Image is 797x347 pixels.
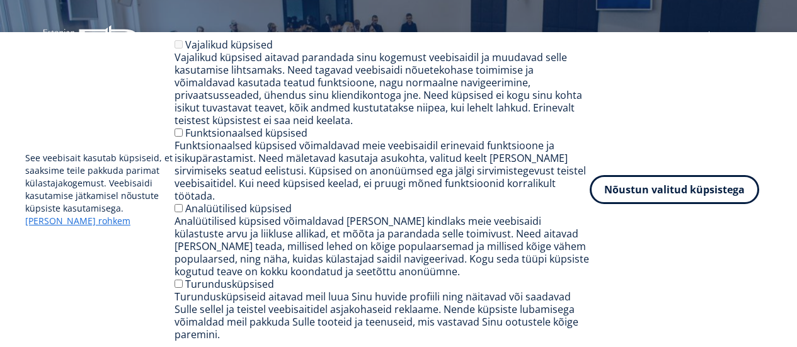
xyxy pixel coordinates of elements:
button: Nõustun valitud küpsistega [590,175,759,204]
label: Turundusküpsised [185,277,274,291]
label: Analüütilised küpsised [185,202,292,215]
label: Funktsionaalsed küpsised [185,126,307,140]
div: Vajalikud küpsised aitavad parandada sinu kogemust veebisaidil ja muudavad selle kasutamise lihts... [175,51,590,127]
div: Funktsionaalsed küpsised võimaldavad meie veebisaidil erinevaid funktsioone ja isikupärastamist. ... [175,139,590,202]
div: Analüütilised küpsised võimaldavad [PERSON_NAME] kindlaks meie veebisaidi külastuste arvu ja liik... [175,215,590,278]
label: Vajalikud küpsised [185,38,273,52]
div: Turundusküpsiseid aitavad meil luua Sinu huvide profiili ning näitavad või saadavad Sulle sellel ... [175,290,590,341]
p: See veebisait kasutab küpsiseid, et saaksime teile pakkuda parimat külastajakogemust. Veebisaidi ... [25,152,175,227]
a: [PERSON_NAME] rohkem [25,215,130,227]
